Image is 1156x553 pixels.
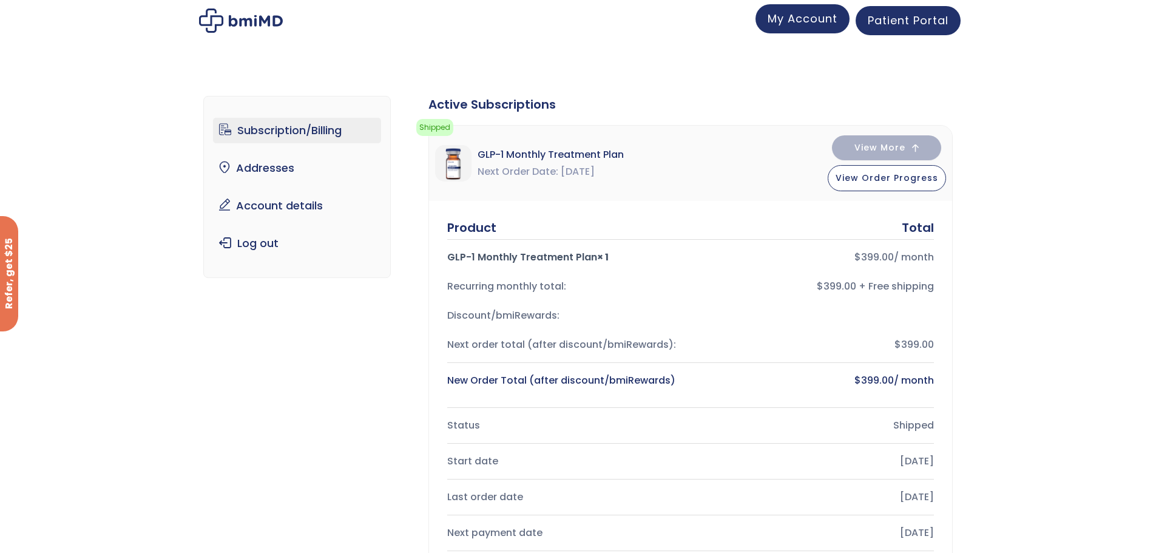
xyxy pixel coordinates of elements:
button: View Order Progress [828,165,946,191]
span: GLP-1 Monthly Treatment Plan [478,146,624,163]
div: / month [700,249,934,266]
bdi: 399.00 [854,373,894,387]
span: View Order Progress [836,172,938,184]
div: Active Subscriptions [428,96,953,113]
div: [DATE] [700,489,934,506]
span: Shipped [416,119,453,136]
span: [DATE] [561,163,595,180]
div: Last order date [447,489,681,506]
div: / month [700,372,934,389]
span: My Account [768,11,837,26]
div: Total [902,219,934,236]
bdi: 399.00 [854,250,894,264]
div: Start date [447,453,681,470]
div: Shipped [700,417,934,434]
a: Log out [213,231,381,256]
a: Addresses [213,155,381,181]
div: Status [447,417,681,434]
span: View More [854,144,905,152]
a: Account details [213,193,381,219]
span: $ [854,373,861,387]
div: Product [447,219,496,236]
nav: Account pages [203,96,391,278]
span: Next Order Date [478,163,558,180]
a: Patient Portal [856,6,961,35]
div: GLP-1 Monthly Treatment Plan [447,249,681,266]
div: Discount/bmiRewards: [447,307,681,324]
div: New Order Total (after discount/bmiRewards) [447,372,681,389]
span: Patient Portal [868,13,948,28]
div: [DATE] [700,524,934,541]
button: View More [832,135,941,160]
img: My account [199,8,283,33]
img: GLP-1 Monthly Treatment Plan [435,145,472,182]
strong: × 1 [597,250,609,264]
div: $399.00 [700,336,934,353]
a: My Account [755,4,850,33]
span: $ [854,250,861,264]
div: [DATE] [700,453,934,470]
div: Next order total (after discount/bmiRewards): [447,336,681,353]
a: Subscription/Billing [213,118,381,143]
div: Recurring monthly total: [447,278,681,295]
div: Next payment date [447,524,681,541]
div: $399.00 + Free shipping [700,278,934,295]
